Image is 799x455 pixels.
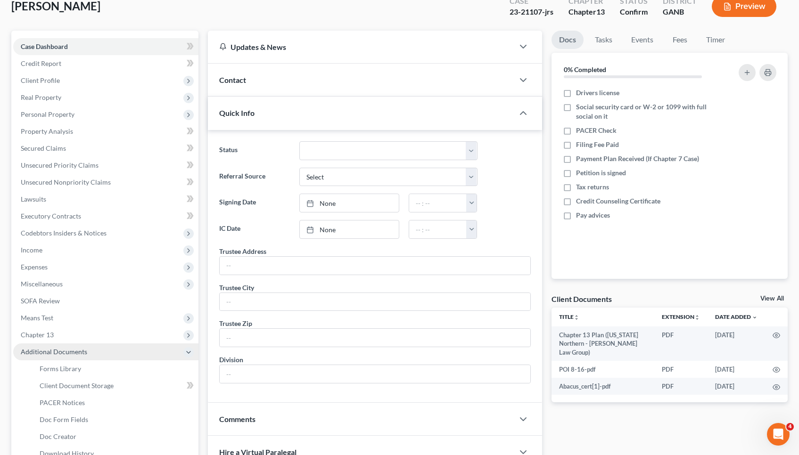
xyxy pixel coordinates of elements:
[587,31,620,49] a: Tasks
[219,283,254,292] div: Trustee City
[214,168,295,187] label: Referral Source
[40,415,88,423] span: Doc Form Fields
[220,293,530,311] input: --
[219,42,502,52] div: Updates & News
[21,42,68,50] span: Case Dashboard
[786,423,794,431] span: 4
[752,315,758,320] i: expand_more
[620,7,648,17] div: Confirm
[21,331,54,339] span: Chapter 13
[708,378,765,395] td: [DATE]
[568,7,605,17] div: Chapter
[21,93,61,101] span: Real Property
[220,329,530,347] input: --
[663,7,697,17] div: GANB
[40,382,114,390] span: Client Document Storage
[694,315,700,320] i: unfold_more
[32,360,198,377] a: Forms Library
[13,292,198,309] a: SOFA Review
[21,229,107,237] span: Codebtors Insiders & Notices
[662,313,700,320] a: Extensionunfold_more
[767,423,790,446] iframe: Intercom live chat
[21,314,53,322] span: Means Test
[552,326,654,361] td: Chapter 13 Plan ([US_STATE] Northern - [PERSON_NAME] Law Group)
[21,178,111,186] span: Unsecured Nonpriority Claims
[21,110,74,118] span: Personal Property
[32,411,198,428] a: Doc Form Fields
[13,191,198,208] a: Lawsuits
[21,76,60,84] span: Client Profile
[21,127,73,135] span: Property Analysis
[576,102,721,121] span: Social security card or W-2 or 1099 with full social on it
[21,297,60,305] span: SOFA Review
[708,326,765,361] td: [DATE]
[21,348,87,356] span: Additional Documents
[552,294,612,304] div: Client Documents
[13,140,198,157] a: Secured Claims
[574,315,579,320] i: unfold_more
[219,246,266,256] div: Trustee Address
[715,313,758,320] a: Date Added expand_more
[32,377,198,394] a: Client Document Storage
[40,365,81,373] span: Forms Library
[40,432,76,440] span: Doc Creator
[21,59,61,67] span: Credit Report
[409,194,467,212] input: -- : --
[559,313,579,320] a: Titleunfold_more
[564,65,606,73] strong: 0% Completed
[552,378,654,395] td: Abacus_cert[1]-pdf
[654,361,708,378] td: PDF
[576,182,609,192] span: Tax returns
[576,211,610,220] span: Pay advices
[654,326,708,361] td: PDF
[13,38,198,55] a: Case Dashboard
[21,246,42,254] span: Income
[552,31,584,49] a: Docs
[219,355,243,365] div: Division
[300,194,399,212] a: None
[219,108,255,117] span: Quick Info
[32,394,198,411] a: PACER Notices
[760,295,784,302] a: View All
[219,318,252,328] div: Trustee Zip
[220,257,530,275] input: --
[300,220,399,238] a: None
[219,75,246,84] span: Contact
[576,154,699,163] span: Payment Plan Received (If Chapter 7 Case)
[220,365,530,383] input: --
[654,378,708,395] td: PDF
[576,196,660,206] span: Credit Counseling Certificate
[708,361,765,378] td: [DATE]
[21,212,81,220] span: Executory Contracts
[40,398,85,406] span: PACER Notices
[576,126,617,135] span: PACER Check
[13,208,198,225] a: Executory Contracts
[214,220,295,239] label: IC Date
[13,157,198,174] a: Unsecured Priority Claims
[510,7,553,17] div: 23-21107-jrs
[576,168,626,178] span: Petition is signed
[576,88,619,97] span: Drivers license
[214,141,295,160] label: Status
[21,161,99,169] span: Unsecured Priority Claims
[409,220,467,238] input: -- : --
[214,194,295,212] label: Signing Date
[21,263,48,271] span: Expenses
[32,428,198,445] a: Doc Creator
[21,195,46,203] span: Lawsuits
[552,361,654,378] td: POI 8-16-pdf
[665,31,695,49] a: Fees
[21,144,66,152] span: Secured Claims
[596,7,605,16] span: 13
[21,280,63,288] span: Miscellaneous
[576,140,619,149] span: Filing Fee Paid
[624,31,661,49] a: Events
[699,31,733,49] a: Timer
[13,123,198,140] a: Property Analysis
[13,174,198,191] a: Unsecured Nonpriority Claims
[13,55,198,72] a: Credit Report
[219,414,255,423] span: Comments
